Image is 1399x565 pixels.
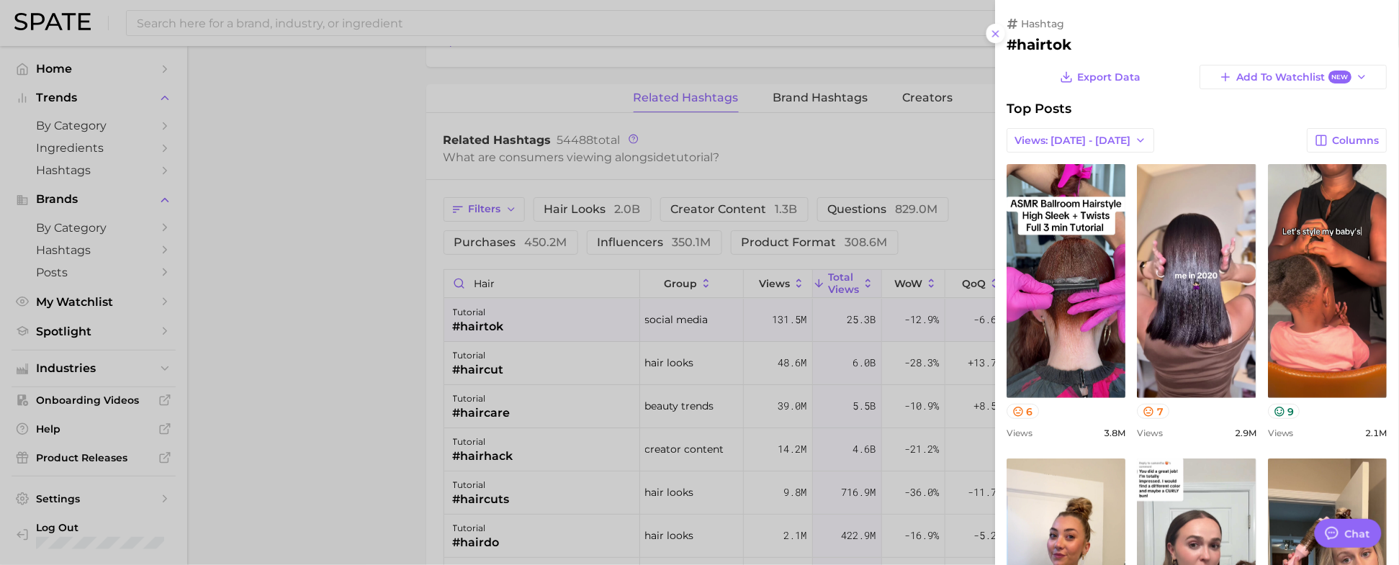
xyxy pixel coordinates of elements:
[1057,65,1145,89] button: Export Data
[1007,101,1072,117] span: Top Posts
[1007,404,1040,419] button: 6
[1007,128,1155,153] button: Views: [DATE] - [DATE]
[1105,428,1126,438] span: 3.8m
[1329,71,1352,84] span: New
[1007,36,1387,53] h2: #hairtok
[1308,128,1387,153] button: Columns
[1015,135,1131,147] span: Views: [DATE] - [DATE]
[1236,428,1257,438] span: 2.9m
[1366,428,1387,438] span: 2.1m
[1022,17,1065,30] span: hashtag
[1269,428,1295,438] span: Views
[1200,65,1387,89] button: Add to WatchlistNew
[1007,428,1033,438] span: Views
[1333,135,1380,147] span: Columns
[1237,71,1351,84] span: Add to Watchlist
[1269,404,1301,419] button: 9
[1138,428,1164,438] span: Views
[1078,71,1141,83] span: Export Data
[1138,404,1170,419] button: 7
